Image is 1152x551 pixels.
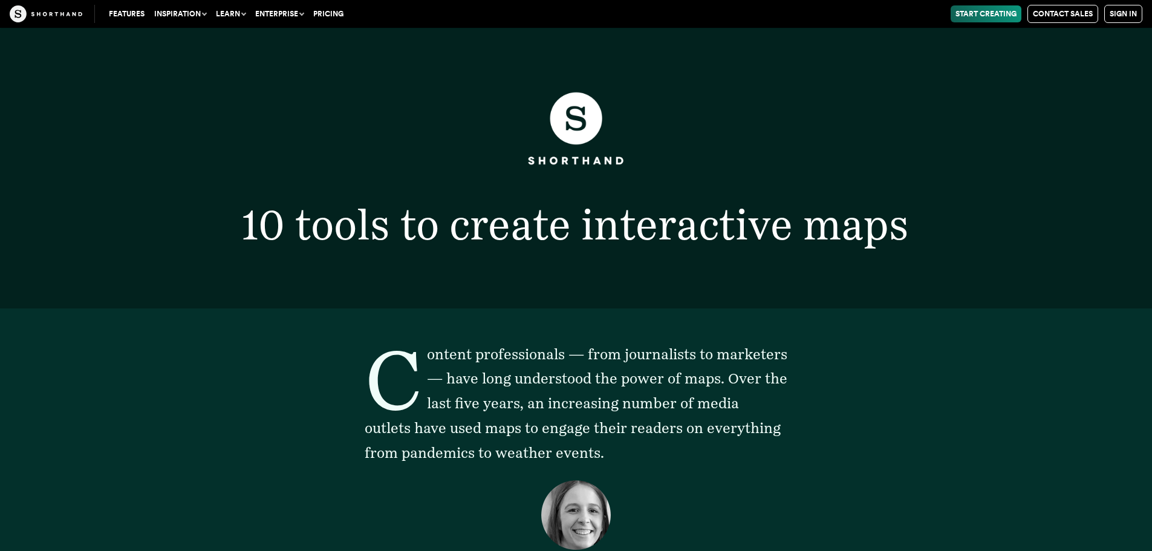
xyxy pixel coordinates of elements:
[211,5,250,22] button: Learn
[308,5,348,22] a: Pricing
[365,345,787,461] span: Content professionals — from journalists to marketers — have long understood the power of maps. O...
[1104,5,1142,23] a: Sign in
[951,5,1021,22] a: Start Creating
[1027,5,1098,23] a: Contact Sales
[250,5,308,22] button: Enterprise
[104,5,149,22] a: Features
[10,5,82,22] img: The Craft
[149,5,211,22] button: Inspiration
[183,204,969,246] h1: 10 tools to create interactive maps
